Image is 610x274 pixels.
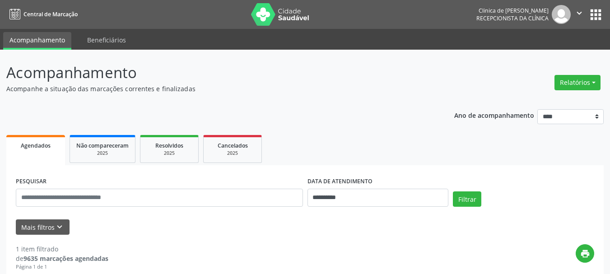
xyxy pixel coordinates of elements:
p: Acompanhe a situação das marcações correntes e finalizadas [6,84,424,93]
div: 2025 [76,150,129,157]
span: Recepcionista da clínica [476,14,549,22]
div: Página 1 de 1 [16,263,108,271]
button: Relatórios [554,75,601,90]
button: apps [588,7,604,23]
button: print [576,244,594,263]
button: Mais filtroskeyboard_arrow_down [16,219,70,235]
span: Agendados [21,142,51,149]
button:  [571,5,588,24]
i:  [574,8,584,18]
img: img [552,5,571,24]
i: keyboard_arrow_down [55,222,65,232]
div: 2025 [147,150,192,157]
label: PESQUISAR [16,175,47,189]
div: 2025 [210,150,255,157]
span: Resolvidos [155,142,183,149]
span: Não compareceram [76,142,129,149]
div: 1 item filtrado [16,244,108,254]
a: Central de Marcação [6,7,78,22]
span: Cancelados [218,142,248,149]
p: Acompanhamento [6,61,424,84]
div: Clinica de [PERSON_NAME] [476,7,549,14]
strong: 9635 marcações agendadas [23,254,108,263]
label: DATA DE ATENDIMENTO [307,175,373,189]
div: de [16,254,108,263]
button: Filtrar [453,191,481,207]
p: Ano de acompanhamento [454,109,534,121]
span: Central de Marcação [23,10,78,18]
a: Beneficiários [81,32,132,48]
i: print [580,249,590,259]
a: Acompanhamento [3,32,71,50]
